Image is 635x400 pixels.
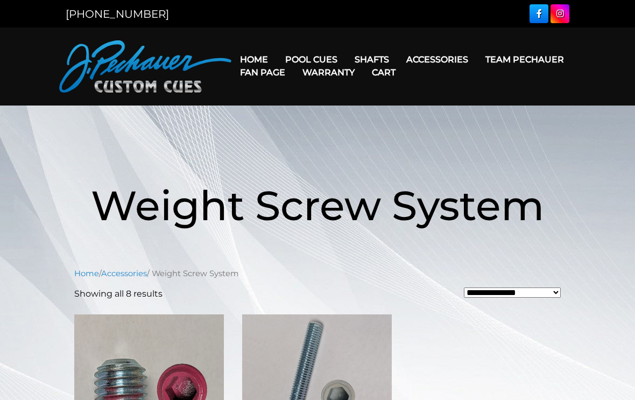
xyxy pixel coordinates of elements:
[346,46,398,73] a: Shafts
[277,46,346,73] a: Pool Cues
[74,268,561,279] nav: Breadcrumb
[74,287,163,300] p: Showing all 8 results
[294,59,363,86] a: Warranty
[477,46,573,73] a: Team Pechauer
[74,269,99,278] a: Home
[66,8,169,20] a: [PHONE_NUMBER]
[363,59,404,86] a: Cart
[101,269,147,278] a: Accessories
[59,40,231,93] img: Pechauer Custom Cues
[231,59,294,86] a: Fan Page
[464,287,561,298] select: Shop order
[231,46,277,73] a: Home
[398,46,477,73] a: Accessories
[91,180,544,230] span: Weight Screw System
